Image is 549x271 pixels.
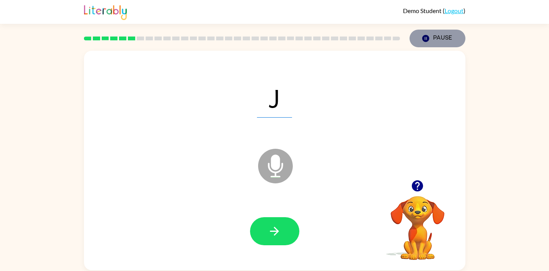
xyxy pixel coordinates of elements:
[410,30,465,47] button: Pause
[257,78,292,118] span: J
[84,3,127,20] img: Literably
[379,184,456,261] video: Your browser must support playing .mp4 files to use Literably. Please try using another browser.
[403,7,443,14] span: Demo Student
[445,7,463,14] a: Logout
[403,7,465,14] div: ( )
